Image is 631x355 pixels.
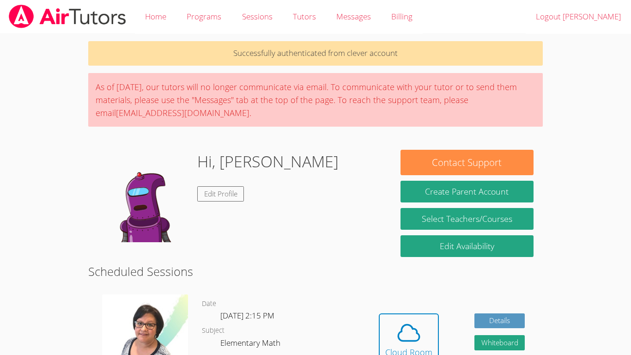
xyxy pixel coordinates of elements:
[97,150,190,242] img: default.png
[202,298,216,310] dt: Date
[197,150,339,173] h1: Hi, [PERSON_NAME]
[400,181,534,202] button: Create Parent Account
[202,325,224,337] dt: Subject
[474,335,525,350] button: Whiteboard
[400,208,534,230] a: Select Teachers/Courses
[88,263,543,280] h2: Scheduled Sessions
[474,313,525,329] a: Details
[400,150,534,175] button: Contact Support
[220,310,274,321] span: [DATE] 2:15 PM
[88,73,543,127] div: As of [DATE], our tutors will no longer communicate via email. To communicate with your tutor or ...
[336,11,371,22] span: Messages
[400,235,534,257] a: Edit Availability
[88,41,543,66] p: Successfully authenticated from clever account
[197,186,244,202] a: Edit Profile
[220,337,282,352] dd: Elementary Math
[8,5,127,28] img: airtutors_banner-c4298cdbf04f3fff15de1276eac7730deb9818008684d7c2e4769d2f7ddbe033.png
